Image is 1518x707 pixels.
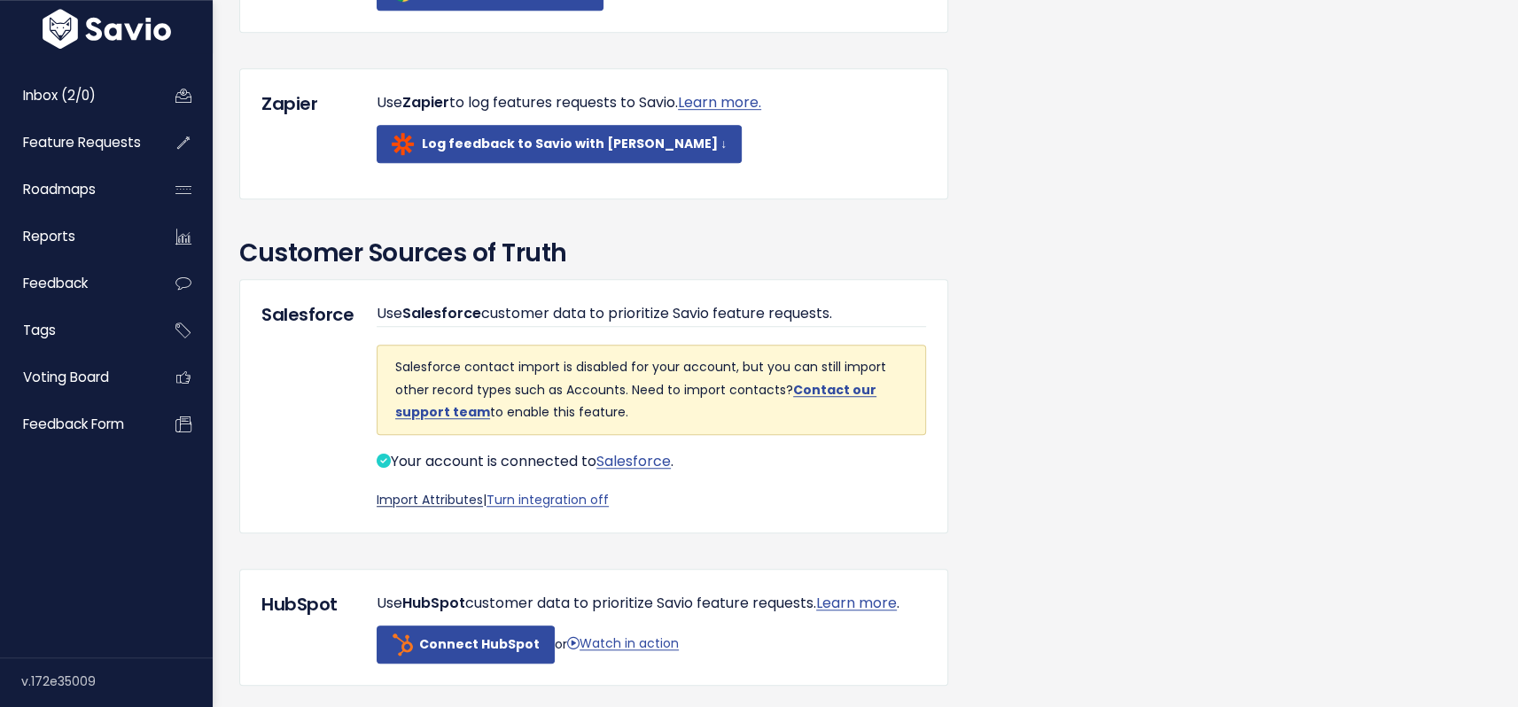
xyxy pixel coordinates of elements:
[23,227,75,245] span: Reports
[402,593,465,613] span: HubSpot
[4,75,147,116] a: Inbox (2/0)
[261,90,350,117] h5: Zapier
[23,133,141,151] span: Feature Requests
[487,491,609,509] a: Turn integration off
[377,301,926,328] p: Use customer data to prioritize Savio feature requests.
[816,593,897,613] a: Learn more
[21,658,213,704] div: v.172e35009
[38,9,175,49] img: logo-white.9d6f32f41409.svg
[377,489,926,511] p: |
[392,133,414,155] img: zapier-logomark.4c254df5a20f.png
[377,625,926,664] p: or
[23,415,124,433] span: Feedback form
[239,235,1491,272] h3: Customer Sources of Truth
[422,134,727,151] b: Log feedback to Savio with [PERSON_NAME] ↓
[23,368,109,386] span: Voting Board
[23,321,56,339] span: Tags
[377,449,926,475] p: Your account is connected to .
[4,404,147,445] a: Feedback form
[23,180,96,198] span: Roadmaps
[377,591,926,617] p: Use customer data to prioritize Savio feature requests. .
[23,86,96,105] span: Inbox (2/0)
[395,381,876,421] a: Contact our support team
[4,122,147,163] a: Feature Requests
[377,90,926,116] p: Use to log features requests to Savio.
[377,345,926,435] div: Salesforce contact import is disabled for your account, but you can still import other record typ...
[261,301,350,328] h5: Salesforce
[4,216,147,257] a: Reports
[4,357,147,398] a: Voting Board
[377,625,555,664] a: Connect HubSpot
[23,274,88,292] span: Feedback
[402,303,481,323] span: Salesforce
[4,310,147,351] a: Tags
[4,169,147,210] a: Roadmaps
[377,491,483,509] a: Import Attributes
[377,125,742,163] a: Log feedback to Savio with [PERSON_NAME] ↓
[678,92,761,113] a: Learn more.
[392,633,414,656] img: hubspot-sprocket-web-color.a5df7d919a38.png
[419,634,540,652] b: Connect HubSpot
[567,634,679,652] a: Watch in action
[4,263,147,304] a: Feedback
[261,591,350,618] h5: HubSpot
[402,92,449,113] span: Zapier
[596,451,671,471] a: Salesforce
